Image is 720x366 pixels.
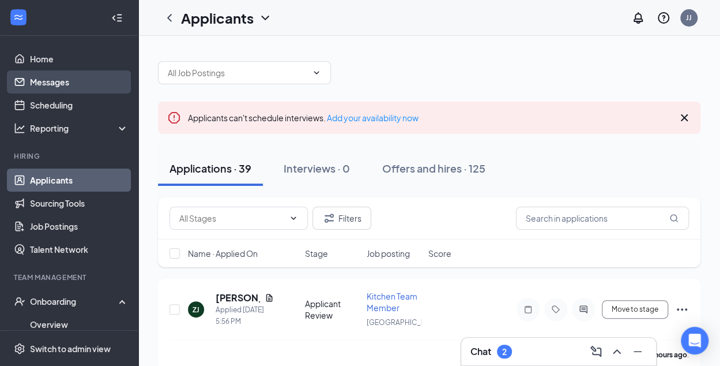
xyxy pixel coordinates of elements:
[167,111,181,125] svg: Error
[649,350,687,359] b: 4 hours ago
[589,345,603,358] svg: ComposeMessage
[30,122,129,134] div: Reporting
[30,215,129,238] a: Job Postings
[367,291,417,313] span: Kitchen Team Member
[14,122,25,134] svg: Analysis
[188,248,258,259] span: Name · Applied On
[587,342,605,361] button: ComposeMessage
[428,248,451,259] span: Score
[675,302,689,316] svg: Ellipses
[188,113,419,123] span: Applicants can't schedule interviews.
[576,305,590,314] svg: ActiveChat
[14,272,126,282] div: Team Management
[30,238,129,261] a: Talent Network
[169,161,251,175] div: Applications · 39
[30,296,119,307] div: Onboarding
[30,70,129,94] a: Messages
[686,13,692,23] div: JJ
[312,68,321,77] svg: ChevronDown
[608,342,626,361] button: ChevronUp
[30,47,129,70] a: Home
[163,11,176,25] svg: ChevronLeft
[305,248,328,259] span: Stage
[14,343,25,354] svg: Settings
[631,345,644,358] svg: Minimize
[284,161,350,175] div: Interviews · 0
[305,298,360,321] div: Applicant Review
[216,292,260,304] h5: [PERSON_NAME]
[30,313,129,336] a: Overview
[657,11,670,25] svg: QuestionInfo
[14,151,126,161] div: Hiring
[677,111,691,125] svg: Cross
[179,212,284,225] input: All Stages
[181,8,254,28] h1: Applicants
[516,207,689,230] input: Search in applications
[502,347,507,357] div: 2
[193,305,199,315] div: ZJ
[610,345,624,358] svg: ChevronUp
[30,192,129,215] a: Sourcing Tools
[258,11,272,25] svg: ChevronDown
[30,94,129,117] a: Scheduling
[30,343,111,354] div: Switch to admin view
[13,12,24,23] svg: WorkstreamLogo
[367,248,410,259] span: Job posting
[628,342,647,361] button: Minimize
[327,113,419,123] a: Add your availability now
[111,12,123,24] svg: Collapse
[312,207,371,230] button: Filter Filters
[289,214,298,223] svg: ChevronDown
[322,211,336,225] svg: Filter
[30,169,129,192] a: Applicants
[14,296,25,307] svg: UserCheck
[681,327,708,354] div: Open Intercom Messenger
[216,304,274,327] div: Applied [DATE] 5:56 PM
[168,66,307,79] input: All Job Postings
[521,305,535,314] svg: Note
[549,305,563,314] svg: Tag
[470,345,491,358] h3: Chat
[602,300,668,319] button: Move to stage
[265,293,274,302] svg: Document
[367,318,440,327] span: [GEOGRAPHIC_DATA]
[382,161,485,175] div: Offers and hires · 125
[631,11,645,25] svg: Notifications
[669,214,678,223] svg: MagnifyingGlass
